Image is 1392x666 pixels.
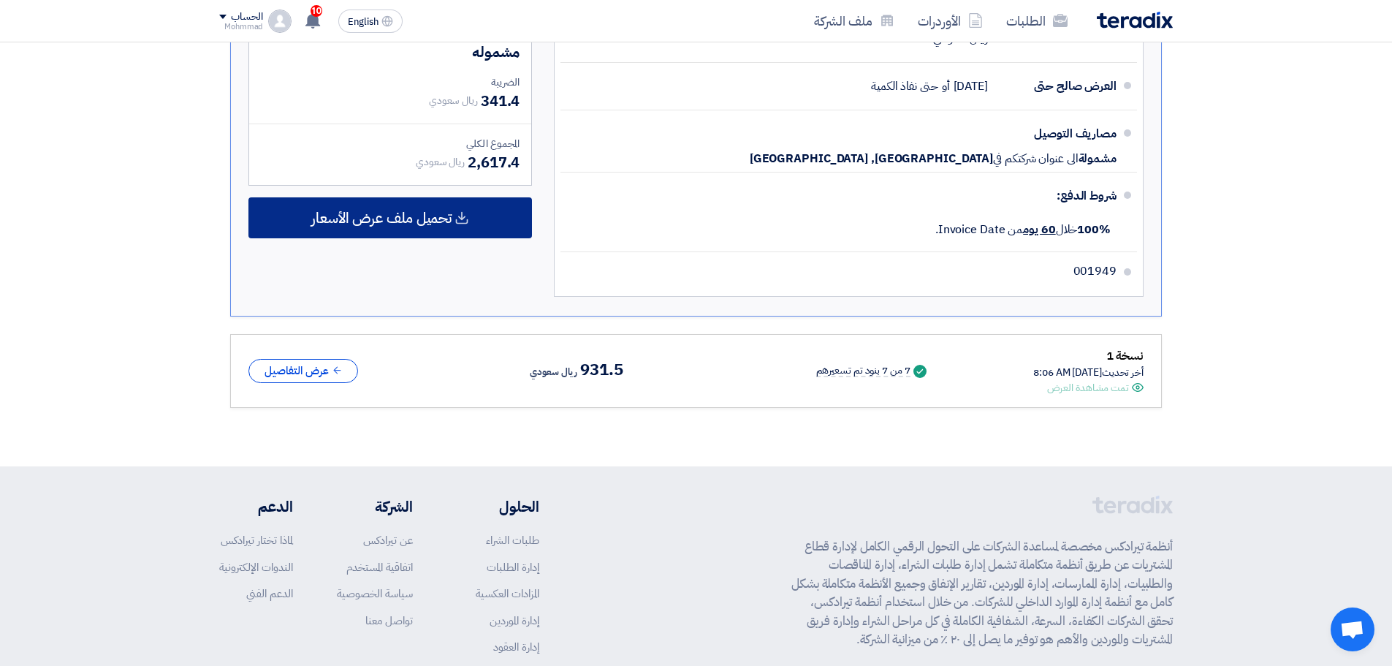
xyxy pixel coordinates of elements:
[1033,347,1144,366] div: نسخة 1
[311,5,322,17] span: 10
[1079,151,1117,166] span: مشمولة
[1047,380,1129,396] div: تمت مشاهدة العرض
[416,154,465,170] span: ريال سعودي
[994,4,1079,38] a: الطلبات
[1097,12,1173,29] img: Teradix logo
[486,532,539,548] a: طلبات الشراء
[481,90,520,112] span: 341.4
[337,586,413,602] a: سياسة الخصوصية
[493,639,539,655] a: إدارة العقود
[1331,608,1374,651] div: دردشة مفتوحة
[219,559,293,575] a: الندوات الإلكترونية
[1000,116,1117,151] div: مصاريف التوصيل
[476,586,539,602] a: المزادات العكسية
[580,361,623,379] span: 931.5
[993,151,1078,166] span: الى عنوان شركتكم في
[261,136,520,151] div: المجموع الكلي
[472,41,520,63] span: مشموله
[219,23,262,31] div: Mohmmad
[954,79,988,94] span: [DATE]
[1000,69,1117,104] div: العرض صالح حتى
[337,496,413,518] li: الشركة
[221,532,293,548] a: لماذا تختار تيرادكس
[429,93,478,108] span: ريال سعودي
[530,363,577,381] span: ريال سعودي
[1023,221,1055,238] u: 60 يوم
[248,359,358,383] button: عرض التفاصيل
[346,559,413,575] a: اتفاقية المستخدم
[584,178,1117,213] div: شروط الدفع:
[750,151,993,166] span: [GEOGRAPHIC_DATA], [GEOGRAPHIC_DATA]
[457,496,539,518] li: الحلول
[261,75,520,90] div: الضريبة
[338,10,403,33] button: English
[816,366,910,377] div: 7 من 7 بنود تم تسعيرهم
[231,11,262,23] div: الحساب
[906,4,994,38] a: الأوردرات
[871,79,938,94] span: حتى نفاذ الكمية
[1077,221,1111,238] strong: 100%
[468,151,520,173] span: 2,617.4
[942,79,950,94] span: أو
[219,496,293,518] li: الدعم
[1073,264,1117,279] span: 001949
[802,4,906,38] a: ملف الشركة
[268,10,292,33] img: profile_test.png
[365,613,413,629] a: تواصل معنا
[791,537,1173,649] p: أنظمة تيرادكس مخصصة لمساعدة الشركات على التحول الرقمي الكامل لإدارة قطاع المشتريات عن طريق أنظمة ...
[246,586,293,602] a: الدعم الفني
[348,17,379,27] span: English
[935,221,1111,238] span: خلال من Invoice Date.
[490,613,539,629] a: إدارة الموردين
[311,211,452,224] span: تحميل ملف عرض الأسعار
[487,559,539,575] a: إدارة الطلبات
[1033,365,1144,380] div: أخر تحديث [DATE] 8:06 AM
[363,532,413,548] a: عن تيرادكس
